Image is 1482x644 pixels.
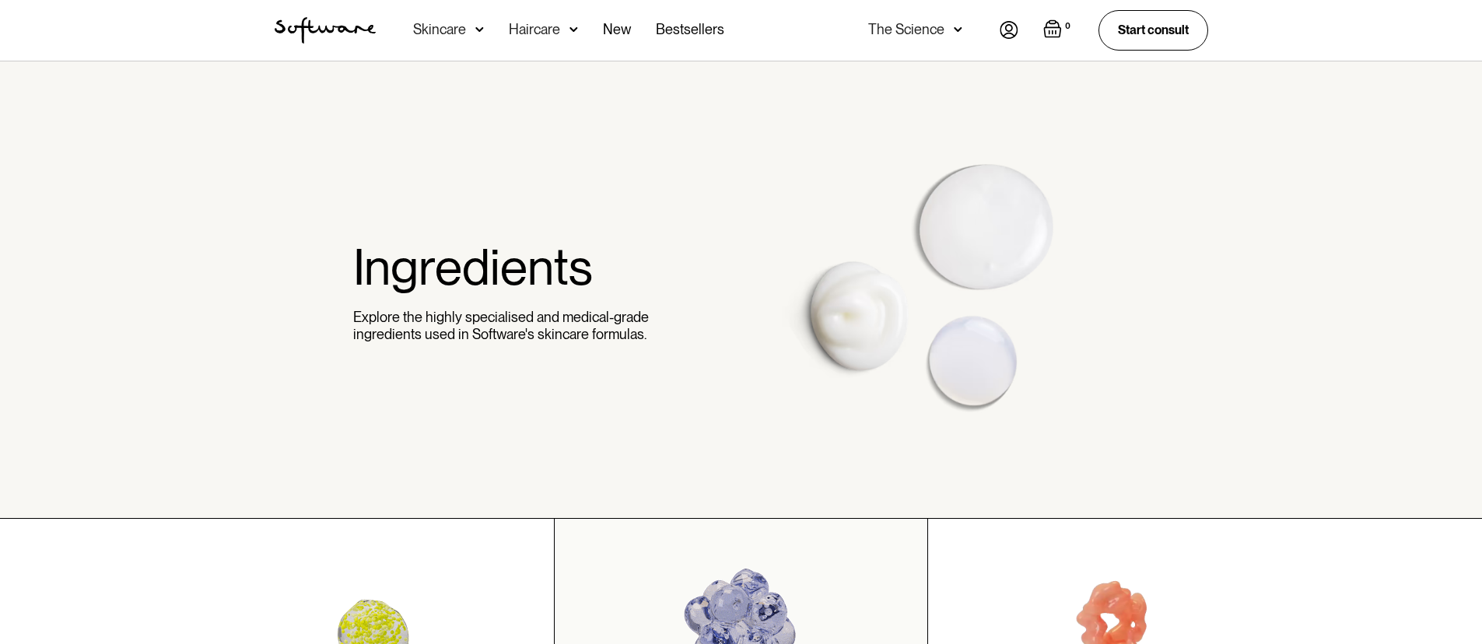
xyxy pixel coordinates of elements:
[353,237,656,297] h1: Ingredients
[1098,10,1208,50] a: Start consult
[1043,19,1074,41] a: Open empty cart
[868,22,944,37] div: The Science
[275,17,376,44] a: home
[275,17,376,44] img: Software Logo
[413,22,466,37] div: Skincare
[1062,19,1074,33] div: 0
[954,22,962,37] img: arrow down
[353,309,656,342] p: Explore the highly specialised and medical-grade ingredients used in Software's skincare formulas.
[475,22,484,37] img: arrow down
[509,22,560,37] div: Haircare
[569,22,578,37] img: arrow down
